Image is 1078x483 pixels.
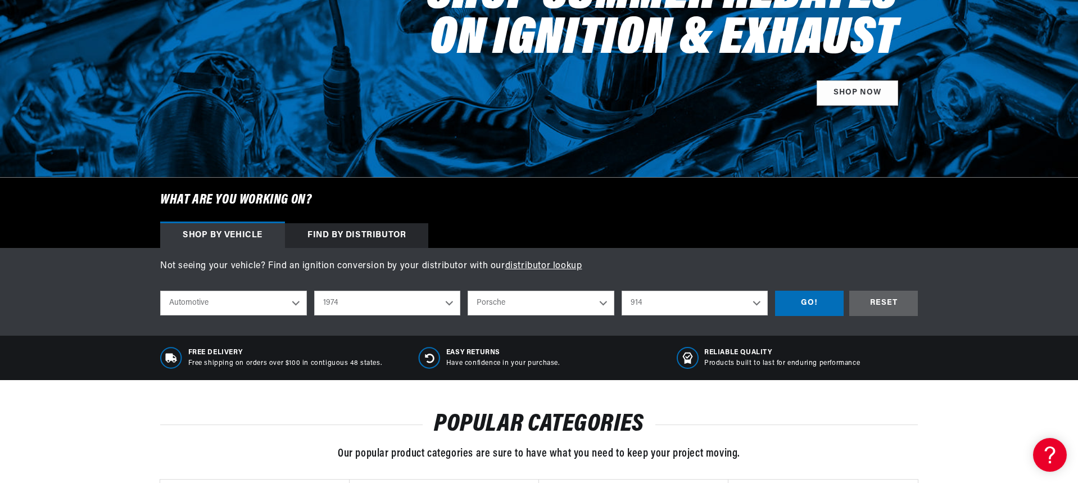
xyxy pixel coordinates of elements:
span: Free Delivery [188,348,382,358]
select: Make [468,291,614,315]
div: RESET [849,291,918,316]
p: Products built to last for enduring performance [704,359,860,368]
select: Year [314,291,461,315]
span: Easy Returns [446,348,560,358]
p: Free shipping on orders over $100 in contiguous 48 states. [188,359,382,368]
h6: What are you working on? [132,178,946,223]
p: Not seeing your vehicle? Find an ignition conversion by your distributor with our [160,259,918,274]
p: Have confidence in your purchase. [446,359,560,368]
span: RELIABLE QUALITY [704,348,860,358]
div: GO! [775,291,844,316]
div: Shop by vehicle [160,223,285,248]
div: Find by Distributor [285,223,428,248]
select: Model [622,291,768,315]
select: Ride Type [160,291,307,315]
a: distributor lookup [505,261,582,270]
a: SHOP NOW [817,80,898,106]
